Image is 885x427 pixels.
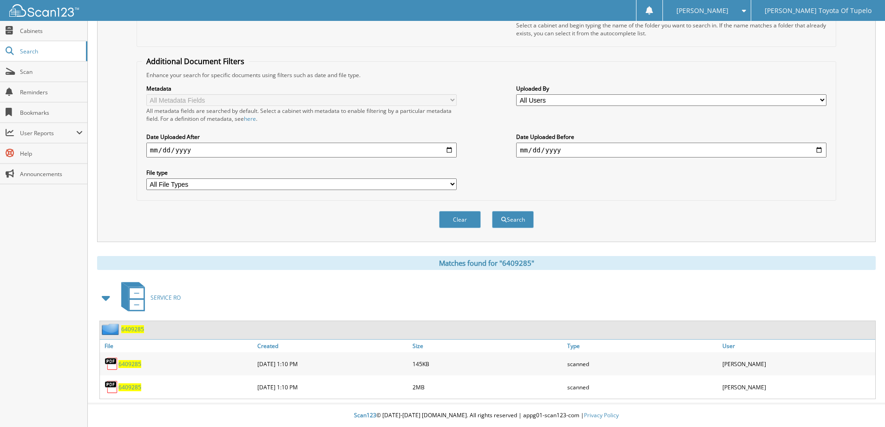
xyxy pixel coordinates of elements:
a: Size [410,340,565,352]
a: User [720,340,875,352]
img: folder2.png [102,323,121,335]
input: start [146,143,457,158]
img: scan123-logo-white.svg [9,4,79,17]
span: Search [20,47,81,55]
a: 6409285 [118,383,141,391]
img: PDF.png [105,380,118,394]
div: [PERSON_NAME] [720,355,875,373]
div: 145KB [410,355,565,373]
div: Select a cabinet and begin typing the name of the folder you want to search in. If the name match... [516,21,826,37]
a: 6409285 [121,325,144,333]
div: Enhance your search for specific documents using filters such as date and file type. [142,71,831,79]
div: [DATE] 1:10 PM [255,378,410,396]
a: here [244,115,256,123]
a: File [100,340,255,352]
a: Created [255,340,410,352]
div: All metadata fields are searched by default. Select a cabinet with metadata to enable filtering b... [146,107,457,123]
span: SERVICE RO [151,294,181,302]
span: [PERSON_NAME] Toyota Of Tupelo [765,8,872,13]
div: scanned [565,378,720,396]
span: User Reports [20,129,76,137]
img: PDF.png [105,357,118,371]
span: Scan [20,68,83,76]
div: [DATE] 1:10 PM [255,355,410,373]
div: © [DATE]-[DATE] [DOMAIN_NAME]. All rights reserved | appg01-scan123-com | [88,404,885,427]
div: 2MB [410,378,565,396]
div: scanned [565,355,720,373]
span: Cabinets [20,27,83,35]
label: Uploaded By [516,85,826,92]
legend: Additional Document Filters [142,56,249,66]
span: Bookmarks [20,109,83,117]
div: [PERSON_NAME] [720,378,875,396]
span: Announcements [20,170,83,178]
a: SERVICE RO [116,279,181,316]
button: Clear [439,211,481,228]
a: 6409285 [118,360,141,368]
span: Reminders [20,88,83,96]
span: Scan123 [354,411,376,419]
label: File type [146,169,457,177]
span: [PERSON_NAME] [676,8,728,13]
label: Date Uploaded Before [516,133,826,141]
label: Date Uploaded After [146,133,457,141]
a: Privacy Policy [584,411,619,419]
label: Metadata [146,85,457,92]
input: end [516,143,826,158]
div: Matches found for "6409285" [97,256,876,270]
span: Help [20,150,83,158]
iframe: Chat Widget [839,382,885,427]
a: Type [565,340,720,352]
button: Search [492,211,534,228]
